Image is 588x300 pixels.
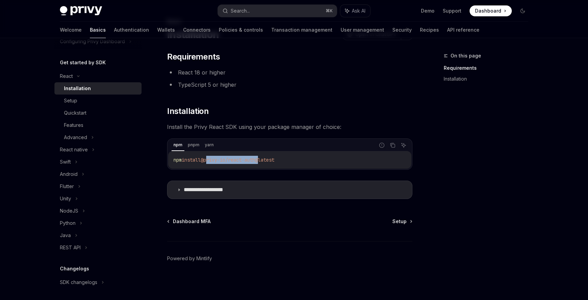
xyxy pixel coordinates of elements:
a: Features [54,119,142,131]
a: Transaction management [271,22,332,38]
a: Security [392,22,412,38]
div: Quickstart [64,109,86,117]
a: Connectors [183,22,211,38]
a: Installation [444,73,534,84]
a: User management [341,22,384,38]
button: Ask AI [399,141,408,150]
img: dark logo [60,6,102,16]
button: Report incorrect code [377,141,386,150]
span: Ask AI [352,7,365,14]
div: Setup [64,97,77,105]
span: Dashboard MFA [173,218,211,225]
div: Search... [231,7,250,15]
button: Ask AI [340,5,370,17]
a: Demo [421,7,435,14]
a: Support [443,7,461,14]
div: Unity [60,195,71,203]
div: yarn [203,141,216,149]
div: Features [64,121,83,129]
li: TypeScript 5 or higher [167,80,412,89]
span: npm [174,157,182,163]
span: Setup [392,218,407,225]
div: Advanced [64,133,87,141]
a: Powered by Mintlify [167,255,212,262]
a: Quickstart [54,107,142,119]
span: ⌘ K [326,8,333,14]
div: Installation [64,84,91,93]
span: install [182,157,201,163]
a: Dashboard MFA [168,218,211,225]
a: Dashboard [470,5,512,16]
button: Copy the contents from the code block [388,141,397,150]
li: React 18 or higher [167,68,412,77]
button: Search...⌘K [218,5,337,17]
a: Setup [54,95,142,107]
span: Requirements [167,51,220,62]
div: NodeJS [60,207,78,215]
h5: Changelogs [60,265,89,273]
div: SDK changelogs [60,278,97,286]
div: Android [60,170,78,178]
div: React native [60,146,88,154]
a: Policies & controls [219,22,263,38]
a: Wallets [157,22,175,38]
div: React [60,72,73,80]
div: npm [171,141,184,149]
span: Install the Privy React SDK using your package manager of choice: [167,122,412,132]
div: Swift [60,158,71,166]
a: Basics [90,22,106,38]
button: Toggle dark mode [517,5,528,16]
div: pnpm [186,141,201,149]
a: Welcome [60,22,82,38]
a: Setup [392,218,412,225]
a: Authentication [114,22,149,38]
span: Dashboard [475,7,501,14]
a: Installation [54,82,142,95]
a: API reference [447,22,479,38]
div: Flutter [60,182,74,190]
div: Java [60,231,71,239]
div: REST API [60,244,81,252]
span: On this page [451,52,481,60]
a: Requirements [444,63,534,73]
h5: Get started by SDK [60,59,106,67]
span: @privy-io/react-auth@latest [201,157,274,163]
span: Installation [167,106,209,117]
a: Recipes [420,22,439,38]
div: Python [60,219,76,227]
